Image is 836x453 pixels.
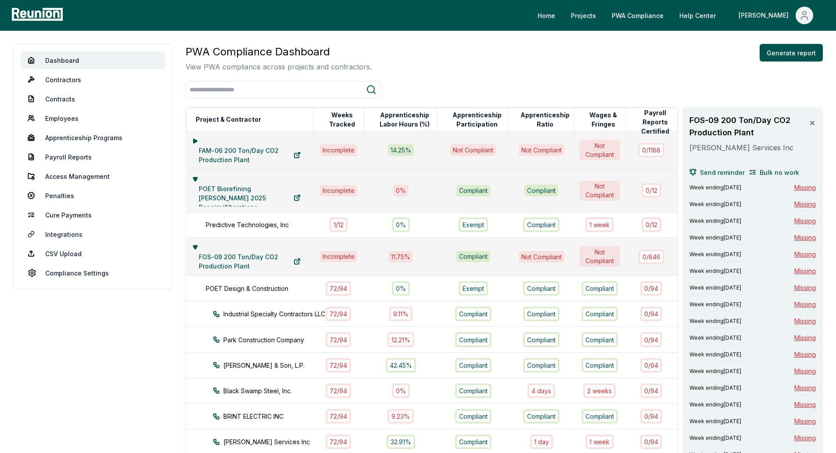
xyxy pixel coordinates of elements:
[192,189,308,207] a: POET Biorefining [PERSON_NAME] 2025 Repairs/Alterations
[640,332,662,347] div: 0 / 94
[794,417,816,426] span: Missing
[517,111,574,128] button: Apprenticeship Ratio
[689,301,741,308] span: Week ending [DATE]
[689,251,741,258] span: Week ending [DATE]
[523,217,560,232] div: Compliant
[689,351,741,358] span: Week ending [DATE]
[326,281,351,296] div: 72 / 94
[581,111,625,128] button: Wages & Fringes
[519,144,564,156] div: Not Compliant
[640,384,662,398] div: 0 / 94
[21,129,165,146] a: Apprenticeship Programs
[519,251,564,263] div: Not Compliant
[579,181,620,201] div: Not Compliant
[392,281,410,296] div: 0%
[794,383,816,392] span: Missing
[689,318,741,325] span: Week ending [DATE]
[459,281,488,296] div: Exempt
[388,409,414,424] div: 9.23%
[21,167,165,185] a: Access Management
[689,334,741,341] span: Week ending [DATE]
[388,332,414,347] div: 12.21%
[760,168,799,177] span: Bulk no work
[392,384,410,398] div: 0%
[213,437,329,446] div: [PERSON_NAME] Services Inc
[321,111,364,128] button: Weeks Tracked
[21,187,165,204] a: Penalties
[326,358,351,373] div: 72 / 94
[585,217,614,232] div: 1 week
[21,109,165,127] a: Employees
[527,384,555,398] div: 4 days
[605,7,671,24] a: PWA Compliance
[581,358,618,373] div: Compliant
[21,264,165,282] a: Compliance Settings
[564,7,603,24] a: Projects
[387,435,415,449] div: 32.91%
[672,7,723,24] a: Help Center
[633,113,677,131] button: Payroll Reports Certified
[326,435,351,449] div: 72 / 94
[794,283,816,292] span: Missing
[186,62,372,72] p: View PWA compliance across projects and contractors.
[739,7,792,24] div: [PERSON_NAME]
[213,412,329,421] div: BRINT ELECTRIC INC
[581,332,618,347] div: Compliant
[21,225,165,243] a: Integrations
[642,183,661,198] div: 0 / 12
[794,199,816,209] span: Missing
[689,234,741,241] span: Week ending [DATE]
[326,409,351,424] div: 72 / 94
[642,217,661,232] div: 0 / 12
[388,251,413,263] div: 11.75 %
[689,142,809,153] p: [PERSON_NAME] Services Inc
[455,358,492,373] div: Compliant
[640,307,662,321] div: 0 / 94
[531,7,827,24] nav: Main
[524,185,558,196] div: Compliant
[794,350,816,359] span: Missing
[320,144,357,156] div: Incomplete
[206,220,322,229] div: Predictive Technologies, Inc
[456,251,490,262] div: Compliant
[21,148,165,166] a: Payroll Reports
[689,401,741,408] span: Week ending [DATE]
[640,409,662,424] div: 0 / 94
[388,144,414,156] div: 14.25 %
[389,307,413,321] div: 9.11%
[638,143,664,157] div: 0 / 1188
[689,201,741,208] span: Week ending [DATE]
[581,281,618,296] div: Compliant
[456,185,490,196] div: Compliant
[213,335,329,344] div: Park Construction Company
[689,284,741,291] span: Week ending [DATE]
[330,217,348,232] div: 1 / 12
[523,332,560,347] div: Compliant
[21,71,165,88] a: Contractors
[689,184,741,191] span: Week ending [DATE]
[794,183,816,192] span: Missing
[455,384,492,398] div: Compliant
[689,368,741,375] span: Week ending [DATE]
[689,114,809,139] h3: FOS-09 200 Ton/Day CO2 Production Plant
[21,90,165,108] a: Contracts
[21,206,165,224] a: Cure Payments
[794,233,816,242] span: Missing
[213,361,329,370] div: [PERSON_NAME] & Son, L.P.
[732,7,820,24] button: [PERSON_NAME]
[386,358,416,373] div: 42.45%
[530,435,553,449] div: 1 day
[581,307,618,321] div: Compliant
[213,386,329,395] div: Black Swamp Steel, Inc.
[794,300,816,309] span: Missing
[320,251,357,262] div: Incomplete
[794,433,816,442] span: Missing
[531,7,562,24] a: Home
[372,111,438,128] button: Apprenticeship Labor Hours (%)
[579,246,620,267] div: Not Compliant
[392,217,410,232] div: 0%
[639,250,664,264] div: 0 / 846
[459,217,488,232] div: Exempt
[523,358,560,373] div: Compliant
[192,146,308,164] a: FAM-06 200 Ton/Day CO2 Production Plant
